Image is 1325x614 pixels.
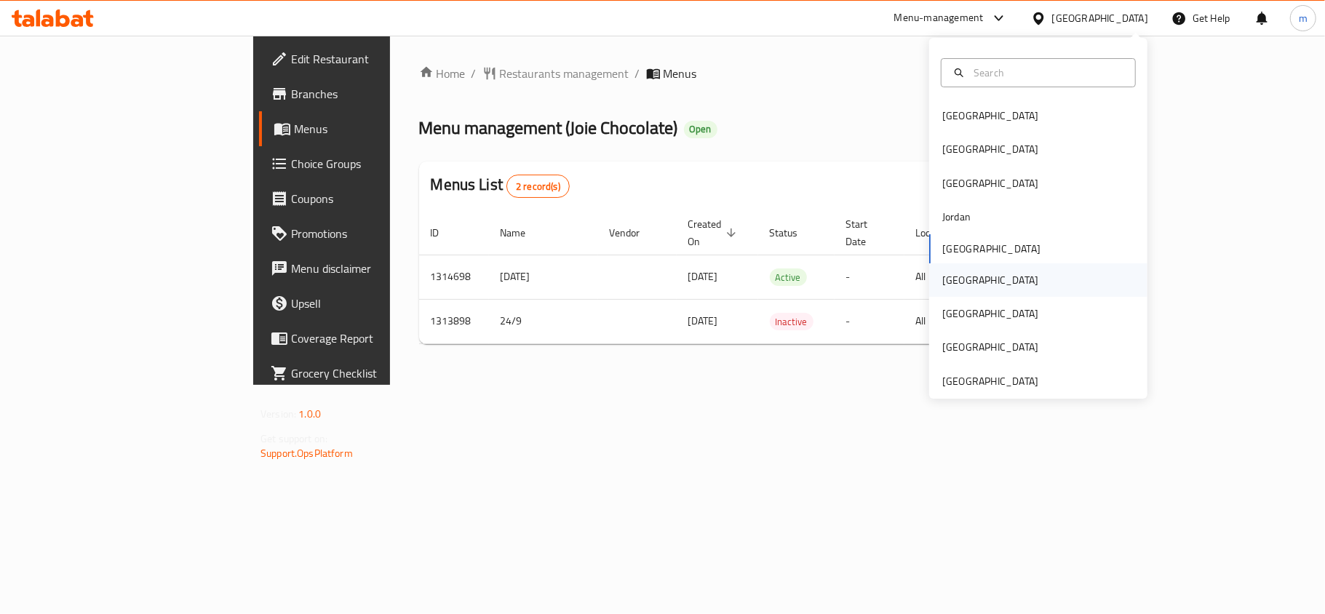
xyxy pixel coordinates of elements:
[291,260,463,277] span: Menu disclaimer
[1052,10,1148,26] div: [GEOGRAPHIC_DATA]
[894,9,984,27] div: Menu-management
[770,268,807,286] div: Active
[507,180,569,194] span: 2 record(s)
[1299,10,1308,26] span: m
[770,224,817,242] span: Status
[291,330,463,347] span: Coverage Report
[291,190,463,207] span: Coupons
[904,299,979,343] td: All
[688,215,741,250] span: Created On
[500,65,629,82] span: Restaurants management
[298,404,321,423] span: 1.0.0
[259,356,474,391] a: Grocery Checklist
[835,299,904,343] td: -
[259,76,474,111] a: Branches
[846,215,887,250] span: Start Date
[259,146,474,181] a: Choice Groups
[259,251,474,286] a: Menu disclaimer
[259,181,474,216] a: Coupons
[942,175,1038,191] div: [GEOGRAPHIC_DATA]
[259,321,474,356] a: Coverage Report
[431,174,570,198] h2: Menus List
[942,108,1038,124] div: [GEOGRAPHIC_DATA]
[291,295,463,312] span: Upsell
[942,339,1038,355] div: [GEOGRAPHIC_DATA]
[489,299,598,343] td: 24/9
[610,224,659,242] span: Vendor
[259,41,474,76] a: Edit Restaurant
[688,311,718,330] span: [DATE]
[431,224,458,242] span: ID
[942,209,971,225] div: Jordan
[770,269,807,286] span: Active
[942,141,1038,157] div: [GEOGRAPHIC_DATA]
[770,314,813,330] span: Inactive
[294,120,463,137] span: Menus
[291,364,463,382] span: Grocery Checklist
[942,272,1038,288] div: [GEOGRAPHIC_DATA]
[942,373,1038,389] div: [GEOGRAPHIC_DATA]
[482,65,629,82] a: Restaurants management
[688,267,718,286] span: [DATE]
[260,444,353,463] a: Support.OpsPlatform
[291,155,463,172] span: Choice Groups
[489,255,598,299] td: [DATE]
[770,313,813,330] div: Inactive
[506,175,570,198] div: Total records count
[635,65,640,82] li: /
[291,50,463,68] span: Edit Restaurant
[260,404,296,423] span: Version:
[419,211,1142,344] table: enhanced table
[684,123,717,135] span: Open
[664,65,697,82] span: Menus
[968,65,1126,81] input: Search
[419,111,678,144] span: Menu management ( Joie Chocolate )
[501,224,545,242] span: Name
[835,255,904,299] td: -
[259,286,474,321] a: Upsell
[942,306,1038,322] div: [GEOGRAPHIC_DATA]
[259,111,474,146] a: Menus
[419,65,1043,82] nav: breadcrumb
[916,224,962,242] span: Locale
[291,225,463,242] span: Promotions
[259,216,474,251] a: Promotions
[260,429,327,448] span: Get support on:
[291,85,463,103] span: Branches
[904,255,979,299] td: All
